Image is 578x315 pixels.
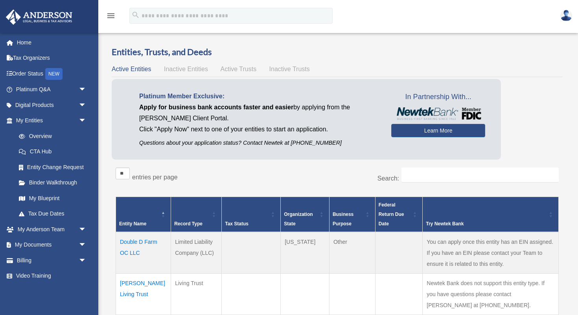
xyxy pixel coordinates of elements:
[116,273,171,315] td: [PERSON_NAME] Living Trust
[139,91,379,102] p: Platinum Member Exclusive:
[11,190,94,206] a: My Blueprint
[132,174,178,181] label: entries per page
[112,66,151,72] span: Active Entities
[6,82,98,98] a: Platinum Q&Aarrow_drop_down
[6,113,94,129] a: My Entitiesarrow_drop_down
[164,66,208,72] span: Inactive Entities
[131,11,140,19] i: search
[281,197,329,232] th: Organization State: Activate to sort
[174,221,202,227] span: Record Type
[6,252,98,268] a: Billingarrow_drop_down
[391,124,485,137] a: Learn More
[112,46,563,58] h3: Entities, Trusts, and Deeds
[139,104,293,111] span: Apply for business bank accounts faster and easier
[6,97,98,113] a: Digital Productsarrow_drop_down
[225,221,249,227] span: Tax Status
[4,9,75,25] img: Anderson Advisors Platinum Portal
[391,91,485,103] span: In Partnership With...
[119,221,146,227] span: Entity Name
[11,206,94,222] a: Tax Due Dates
[221,66,257,72] span: Active Trusts
[560,10,572,21] img: User Pic
[11,159,94,175] a: Entity Change Request
[106,11,116,20] i: menu
[11,175,94,191] a: Binder Walkthrough
[333,212,353,227] span: Business Purpose
[423,273,559,315] td: Newtek Bank does not support this entity type. If you have questions please contact [PERSON_NAME]...
[79,252,94,269] span: arrow_drop_down
[426,219,547,228] div: Try Newtek Bank
[329,197,375,232] th: Business Purpose: Activate to sort
[79,82,94,98] span: arrow_drop_down
[222,197,281,232] th: Tax Status: Activate to sort
[6,221,98,237] a: My Anderson Teamarrow_drop_down
[79,237,94,253] span: arrow_drop_down
[116,232,171,274] td: Double D Farm OC LLC
[281,232,329,274] td: [US_STATE]
[6,268,98,284] a: Video Training
[269,66,310,72] span: Inactive Trusts
[423,197,559,232] th: Try Newtek Bank : Activate to sort
[329,232,375,274] td: Other
[45,68,63,80] div: NEW
[139,138,379,148] p: Questions about your application status? Contact Newtek at [PHONE_NUMBER]
[6,66,98,82] a: Order StatusNEW
[79,97,94,113] span: arrow_drop_down
[171,273,222,315] td: Living Trust
[6,35,98,50] a: Home
[375,197,422,232] th: Federal Return Due Date: Activate to sort
[11,144,94,160] a: CTA Hub
[171,232,222,274] td: Limited Liability Company (LLC)
[377,175,399,182] label: Search:
[139,124,379,135] p: Click "Apply Now" next to one of your entities to start an application.
[79,221,94,238] span: arrow_drop_down
[11,128,90,144] a: Overview
[6,50,98,66] a: Tax Organizers
[423,232,559,274] td: You can apply once this entity has an EIN assigned. If you have an EIN please contact your Team t...
[379,202,404,227] span: Federal Return Due Date
[171,197,222,232] th: Record Type: Activate to sort
[6,237,98,253] a: My Documentsarrow_drop_down
[79,113,94,129] span: arrow_drop_down
[395,107,481,120] img: NewtekBankLogoSM.png
[139,102,379,124] p: by applying from the [PERSON_NAME] Client Portal.
[284,212,313,227] span: Organization State
[106,14,116,20] a: menu
[116,197,171,232] th: Entity Name: Activate to invert sorting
